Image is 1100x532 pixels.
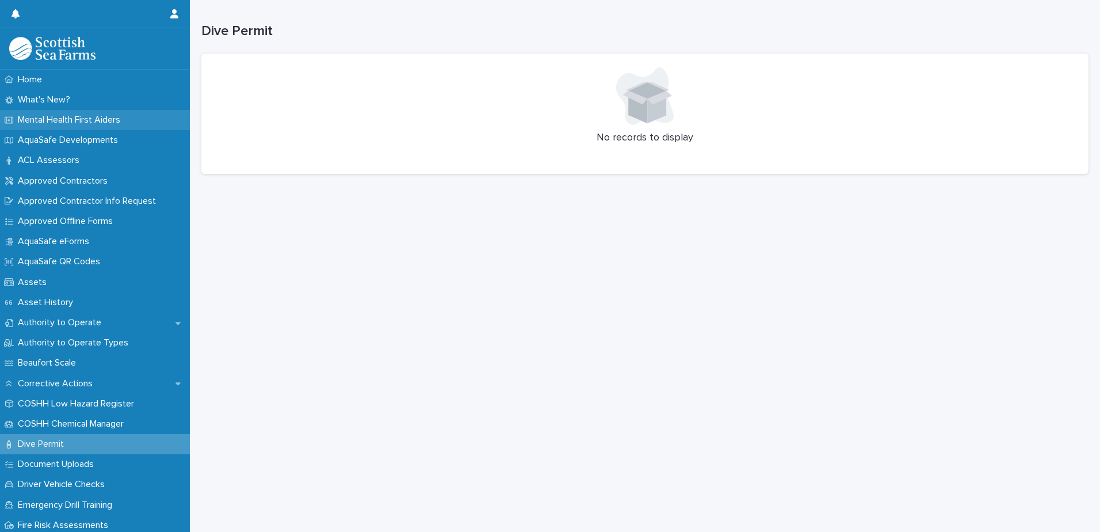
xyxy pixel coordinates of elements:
[13,378,102,389] p: Corrective Actions
[13,176,117,187] p: Approved Contractors
[13,520,117,531] p: Fire Risk Assessments
[13,500,121,511] p: Emergency Drill Training
[13,419,133,430] p: COSHH Chemical Manager
[13,256,109,267] p: AquaSafe QR Codes
[13,74,51,85] p: Home
[201,23,1088,40] h1: Dive Permit
[13,459,103,470] p: Document Uploads
[13,196,165,207] p: Approved Contractor Info Request
[13,155,89,166] p: ACL Assessors
[13,216,122,227] p: Approved Offline Forms
[13,277,56,288] p: Assets
[13,135,127,146] p: AquaSafe Developments
[13,115,129,126] p: Mental Health First Aiders
[13,94,79,105] p: What's New?
[13,236,98,247] p: AquaSafe eForms
[13,297,82,308] p: Asset History
[13,358,85,368] p: Beaufort Scale
[13,398,143,409] p: COSHH Low Hazard Register
[13,337,137,348] p: Authority to Operate Types
[215,132,1075,145] p: No records to display
[13,439,73,450] p: Dive Permit
[9,37,96,60] img: bPIBxiqnSb2ggTQWdOVV
[13,317,110,328] p: Authority to Operate
[13,479,114,490] p: Driver Vehicle Checks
